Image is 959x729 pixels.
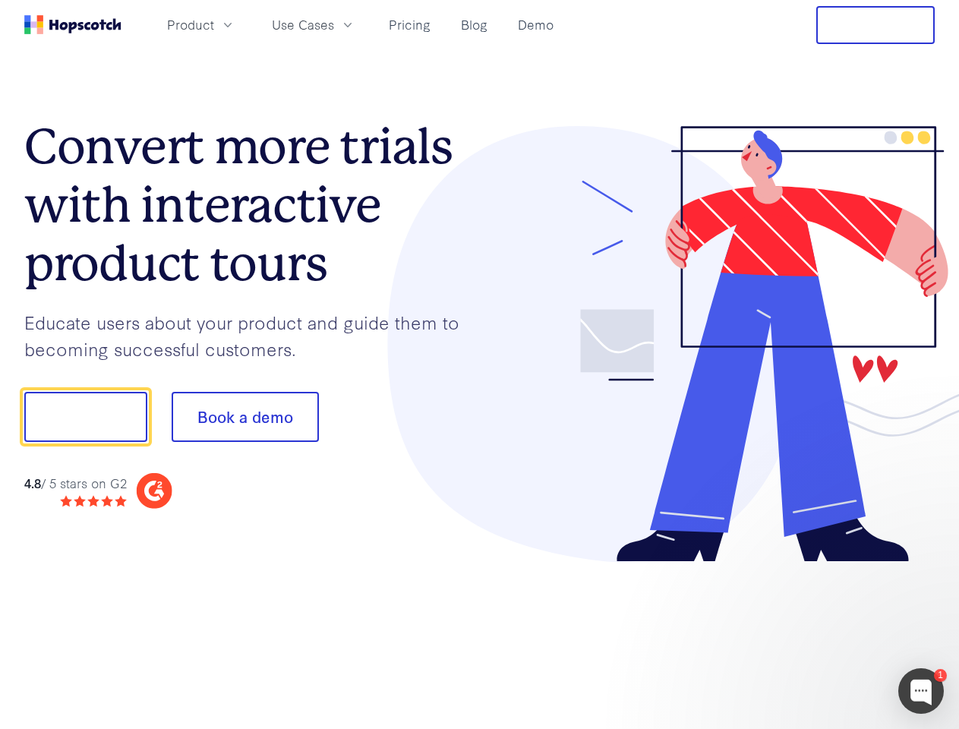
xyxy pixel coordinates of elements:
button: Free Trial [816,6,935,44]
a: Home [24,15,121,34]
a: Blog [455,12,494,37]
strong: 4.8 [24,474,41,491]
h1: Convert more trials with interactive product tours [24,118,480,292]
p: Educate users about your product and guide them to becoming successful customers. [24,309,480,361]
span: Product [167,15,214,34]
button: Product [158,12,244,37]
button: Show me! [24,392,147,442]
button: Book a demo [172,392,319,442]
div: 1 [934,669,947,682]
span: Use Cases [272,15,334,34]
a: Pricing [383,12,437,37]
button: Use Cases [263,12,364,37]
a: Demo [512,12,560,37]
div: / 5 stars on G2 [24,474,127,493]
